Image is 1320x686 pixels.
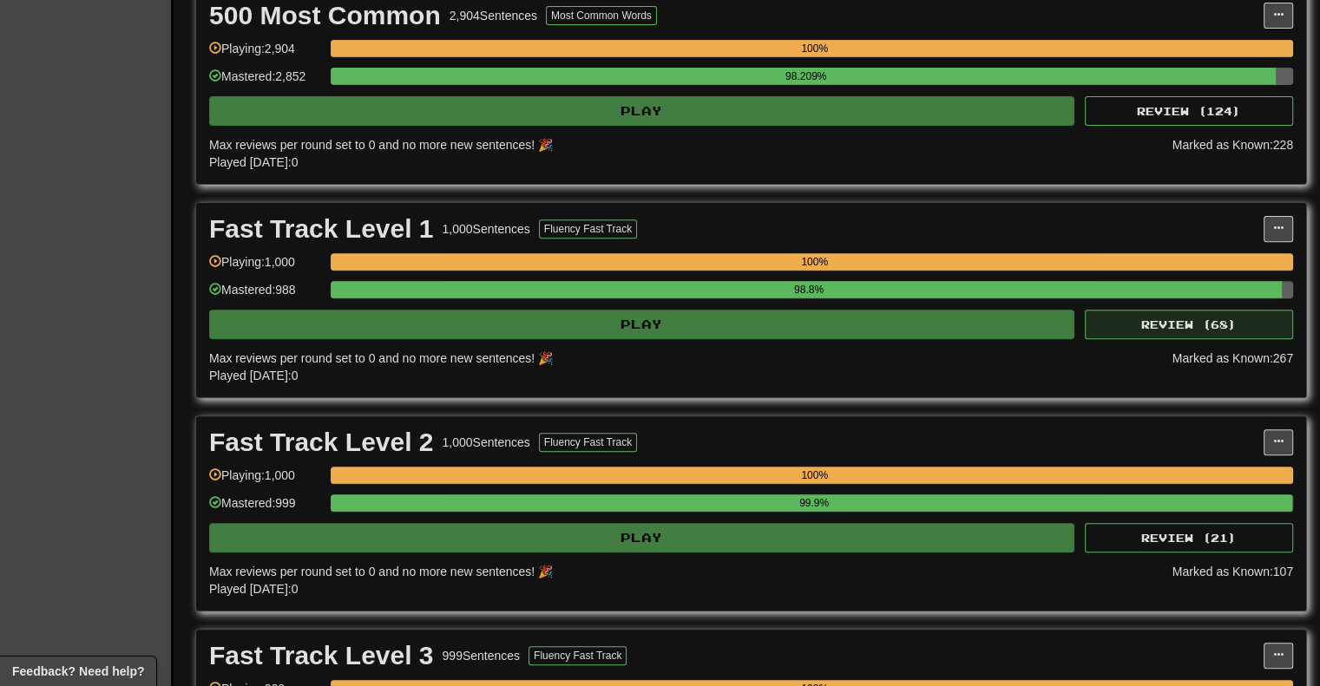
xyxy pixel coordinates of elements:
button: Play [209,96,1074,126]
div: 1,000 Sentences [443,434,530,451]
div: Playing: 1,000 [209,467,322,495]
div: 100% [336,467,1293,484]
div: Fast Track Level 2 [209,429,434,455]
div: 100% [336,40,1293,57]
span: Open feedback widget [12,663,144,680]
button: Fluency Fast Track [539,219,637,238]
div: 500 Most Common [209,3,441,29]
div: 1,000 Sentences [443,220,530,238]
button: Play [209,523,1074,552]
span: Played [DATE]: 0 [209,582,298,596]
div: Mastered: 988 [209,281,322,310]
div: 2,904 Sentences [450,7,537,24]
div: Max reviews per round set to 0 and no more new sentences! 🎉 [209,350,1161,367]
button: Review (124) [1085,96,1293,126]
button: Play [209,310,1074,339]
div: Marked as Known: 107 [1172,563,1293,598]
div: Mastered: 999 [209,494,322,523]
div: Marked as Known: 228 [1172,136,1293,171]
div: 98.209% [336,68,1276,85]
div: Fast Track Level 3 [209,643,434,669]
button: Review (68) [1085,310,1293,339]
div: 999 Sentences [443,647,521,664]
div: Mastered: 2,852 [209,68,322,96]
button: Most Common Words [546,6,657,25]
div: 98.8% [336,281,1281,298]
button: Review (21) [1085,523,1293,552]
div: Playing: 1,000 [209,253,322,282]
div: Fast Track Level 1 [209,216,434,242]
div: 99.9% [336,494,1292,512]
div: 100% [336,253,1293,271]
span: Played [DATE]: 0 [209,369,298,382]
button: Fluency Fast Track [529,646,627,665]
div: Marked as Known: 267 [1172,350,1293,384]
button: Fluency Fast Track [539,433,637,452]
span: Played [DATE]: 0 [209,155,298,169]
div: Playing: 2,904 [209,40,322,69]
div: Max reviews per round set to 0 and no more new sentences! 🎉 [209,563,1161,580]
div: Max reviews per round set to 0 and no more new sentences! 🎉 [209,136,1161,154]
